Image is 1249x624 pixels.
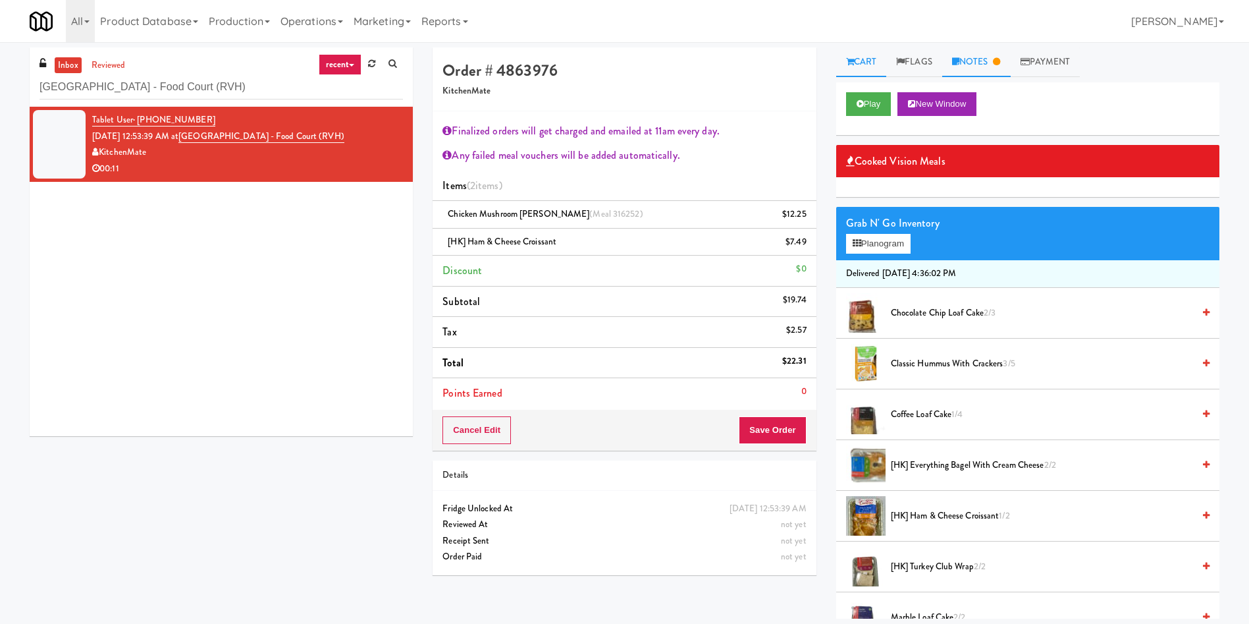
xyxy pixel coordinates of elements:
div: KitchenMate [92,144,403,161]
div: Coffee Loaf Cake1/4 [886,407,1209,423]
button: New Window [897,92,976,116]
li: Tablet User· [PHONE_NUMBER][DATE] 12:53:39 AM at[GEOGRAPHIC_DATA] - Food Court (RVH)KitchenMate00:11 [30,107,413,182]
span: 2/2 [953,611,965,623]
h4: Order # 4863976 [442,62,806,79]
h5: KitchenMate [442,86,806,96]
div: Reviewed At [442,517,806,533]
button: Play [846,92,891,116]
a: Payment [1011,47,1080,77]
div: $7.49 [785,234,807,250]
div: Fridge Unlocked At [442,501,806,517]
span: (Meal 316252) [589,208,643,220]
div: Order Paid [442,549,806,565]
span: not yet [781,550,807,563]
span: not yet [781,534,807,547]
div: [HK] Turkey Club Wrap2/2 [886,559,1209,575]
span: [DATE] 12:53:39 AM at [92,130,178,142]
span: Total [442,355,464,370]
div: Receipt Sent [442,533,806,550]
span: Classic Hummus With Crackers [891,356,1193,372]
div: [HK] Ham & Cheese Croissant1/2 [886,508,1209,525]
span: [HK] Ham & Cheese Croissant [448,235,556,248]
span: 2/2 [1044,459,1056,471]
span: Coffee Loaf Cake [891,407,1193,423]
span: Points Earned [442,385,502,401]
a: [GEOGRAPHIC_DATA] - Food Court (RVH) [178,130,344,143]
div: Details [442,467,806,484]
div: [DATE] 12:53:39 AM [730,501,807,517]
div: $19.74 [783,292,807,308]
span: not yet [781,518,807,530]
div: Grab N' Go Inventory [846,213,1209,233]
div: Classic Hummus With Crackers3/5 [886,356,1209,372]
span: 1/2 [999,509,1009,522]
span: Items [442,178,502,193]
span: · [PHONE_NUMBER] [133,113,215,126]
div: Any failed meal vouchers will be added automatically. [442,146,806,165]
button: Cancel Edit [442,416,511,444]
li: Delivered [DATE] 4:36:02 PM [836,260,1219,288]
a: reviewed [88,57,129,74]
span: 3/5 [1003,357,1015,370]
span: [HK] Everything Bagel with Cream Cheese [891,457,1193,474]
span: Subtotal [442,294,480,309]
span: [HK] Turkey Club Wrap [891,559,1193,575]
div: $12.25 [782,206,807,223]
div: [HK] Everything Bagel with Cream Cheese2/2 [886,457,1209,474]
button: Planogram [846,234,911,254]
ng-pluralize: items [475,178,499,193]
a: recent [319,54,362,75]
span: (2 ) [467,178,502,193]
div: Finalized orders will get charged and emailed at 11am every day. [442,121,806,141]
span: [HK] Ham & Cheese Croissant [891,508,1193,525]
span: Chocolate Chip Loaf Cake [891,305,1193,322]
span: Discount [442,263,482,278]
img: Micromart [30,10,53,33]
div: Chocolate Chip Loaf Cake2/3 [886,305,1209,322]
span: Cooked Vision Meals [846,152,945,171]
a: Tablet User· [PHONE_NUMBER] [92,113,215,127]
span: 2/3 [984,306,996,319]
div: $2.57 [786,322,807,339]
a: Cart [836,47,887,77]
span: 1/4 [951,408,963,420]
button: Save Order [739,416,806,444]
span: Chicken Mushroom [PERSON_NAME] [448,208,643,220]
div: $0 [796,261,806,277]
a: inbox [55,57,82,74]
a: Notes [942,47,1011,77]
span: 2/2 [974,560,986,573]
input: Search vision orders [40,75,403,99]
div: 00:11 [92,161,403,177]
div: $22.31 [782,353,807,370]
a: Flags [886,47,942,77]
span: Tax [442,324,456,339]
div: 0 [801,383,807,400]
